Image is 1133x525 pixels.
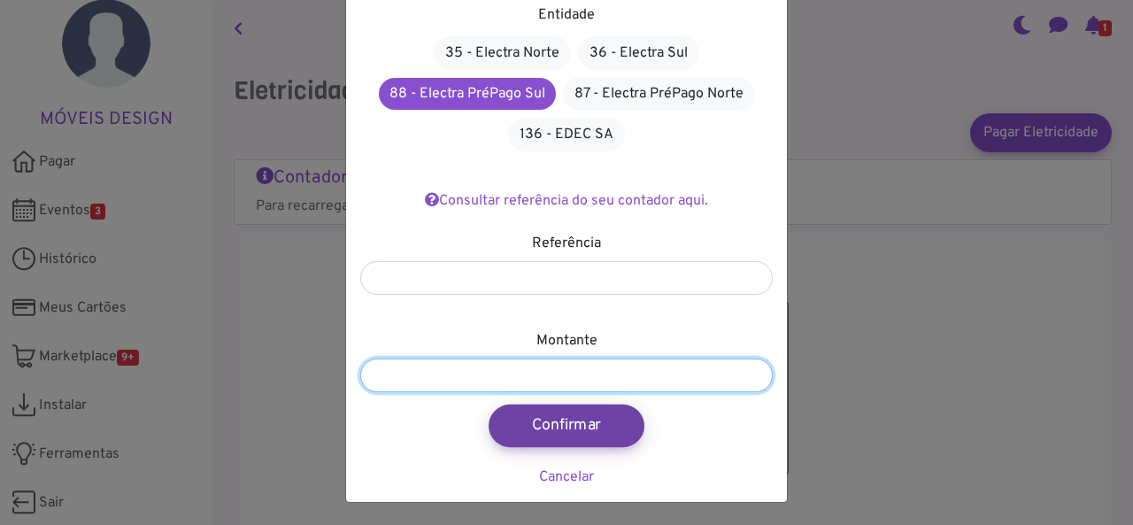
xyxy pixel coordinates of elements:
a: 35 - Electra Norte [434,36,571,70]
a: Cancelar [539,468,594,486]
label: Montante [536,330,597,351]
label: Referência [532,233,601,254]
label: Entidade [538,4,595,26]
a: 87 - Electra PréPago Norte [563,77,755,111]
a: Consultar referência do seu contador aqui. [425,192,708,210]
a: 88 - Electra PréPago Sul [379,78,556,110]
button: Confirmar [489,405,644,447]
a: 136 - EDEC SA [508,118,625,151]
a: 36 - Electra Sul [578,36,699,70]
